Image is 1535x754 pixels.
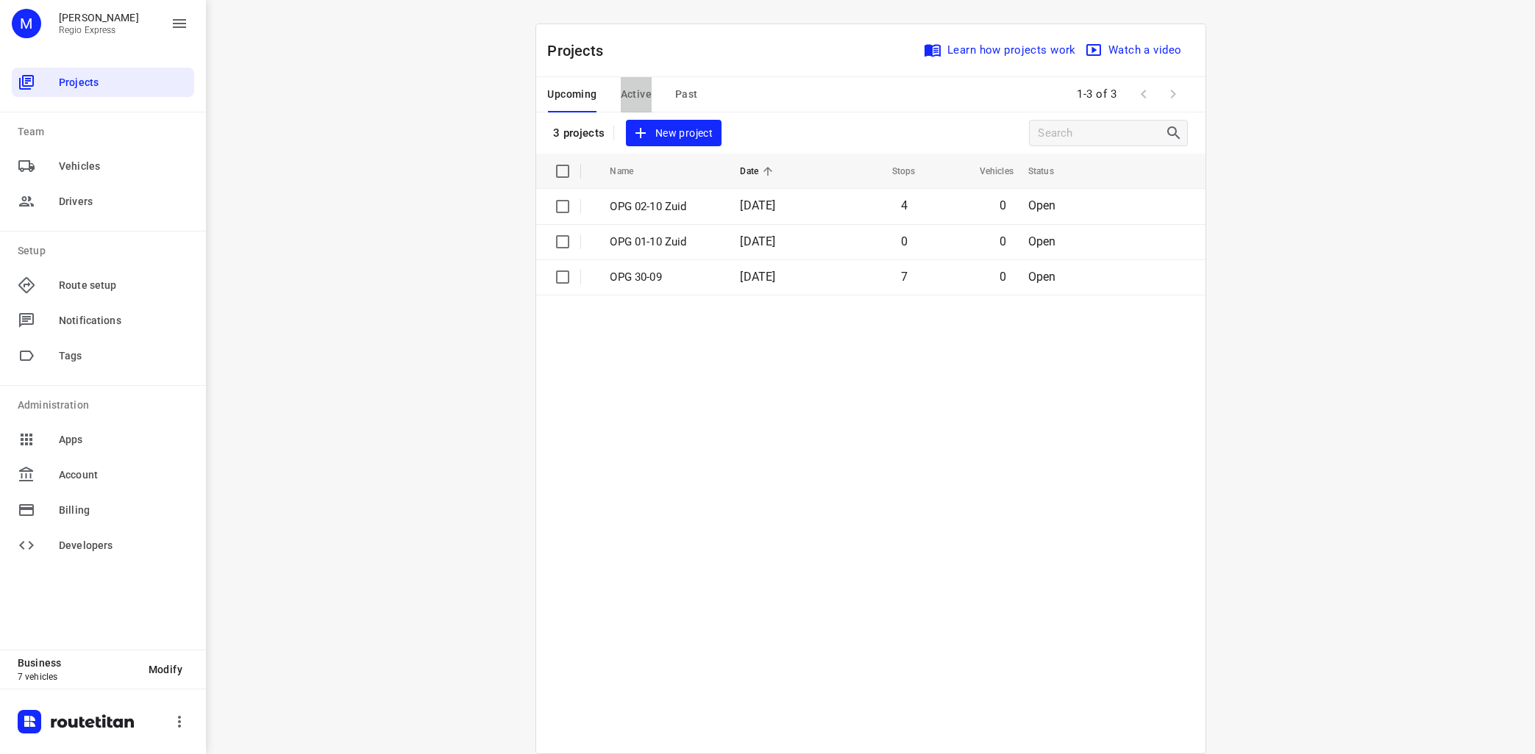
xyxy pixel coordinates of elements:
div: Route setup [12,270,194,300]
span: Status [1028,162,1073,180]
span: Vehicles [961,162,1014,180]
span: Drivers [59,194,188,209]
div: Apps [12,425,194,454]
span: Route setup [59,278,188,293]
span: Stops [873,162,916,180]
button: New project [626,120,722,147]
span: Name [610,162,653,180]
p: Team [18,124,194,140]
p: 3 projects [554,126,605,140]
div: Vehicles [12,151,194,181]
p: Business [18,657,137,669]
span: Account [59,467,188,483]
p: Projects [548,40,616,62]
p: 7 vehicles [18,672,137,682]
div: Notifications [12,306,194,335]
span: Date [740,162,777,180]
span: 0 [1000,198,1006,212]
p: Max Bisseling [59,12,139,24]
span: Upcoming [548,85,597,104]
div: Account [12,460,194,489]
button: Modify [137,656,194,683]
p: Regio Express [59,25,139,35]
span: Open [1028,270,1056,284]
span: Apps [59,432,188,448]
span: Next Page [1158,79,1188,109]
span: [DATE] [740,198,775,212]
span: 4 [901,198,908,212]
span: Tags [59,348,188,364]
span: 7 [901,270,908,284]
div: Developers [12,531,194,560]
span: Developers [59,538,188,553]
p: OPG 30-09 [610,269,719,286]
span: Open [1028,198,1056,212]
span: Open [1028,234,1056,248]
div: Billing [12,495,194,525]
span: 0 [1000,234,1006,248]
p: OPG 01-10 Zuid [610,234,719,251]
span: Billing [59,503,188,518]
span: [DATE] [740,234,775,248]
span: Vehicles [59,159,188,174]
div: Tags [12,341,194,370]
div: Drivers [12,187,194,216]
span: Past [675,85,698,104]
span: 0 [901,234,908,248]
span: New project [635,124,713,143]
span: Notifications [59,313,188,328]
span: Active [621,85,652,104]
span: Modify [149,664,182,675]
div: Search [1165,124,1187,142]
p: Administration [18,398,194,413]
div: Projects [12,68,194,97]
span: [DATE] [740,270,775,284]
span: Projects [59,75,188,90]
input: Search projects [1039,122,1165,145]
span: Previous Page [1129,79,1158,109]
p: Setup [18,243,194,259]
div: M [12,9,41,38]
span: 1-3 of 3 [1072,79,1123,110]
span: 0 [1000,270,1006,284]
p: OPG 02-10 Zuid [610,198,719,215]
